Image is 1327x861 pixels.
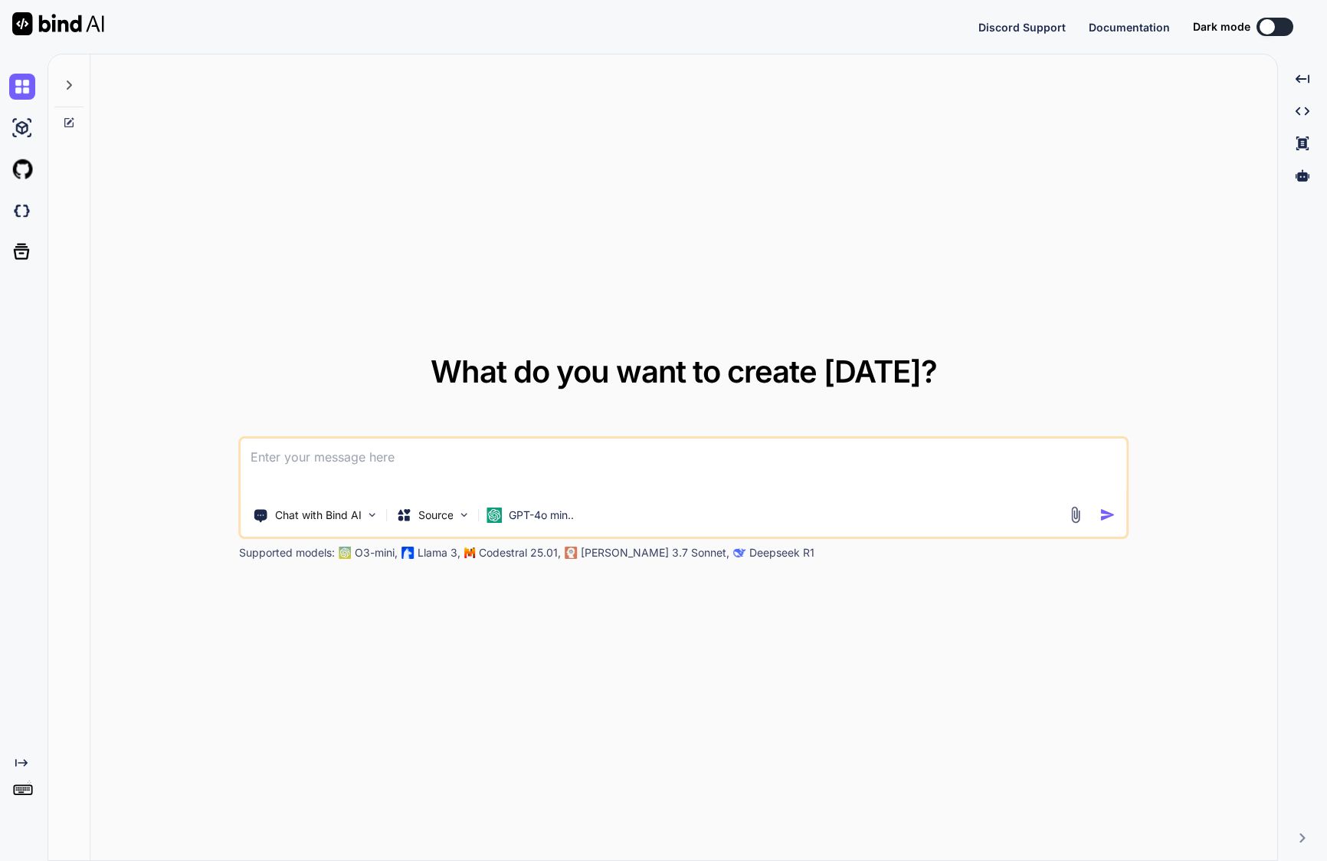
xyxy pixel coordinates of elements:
[402,547,414,559] img: Llama2
[581,545,729,560] p: [PERSON_NAME] 3.7 Sonnet,
[339,547,352,559] img: GPT-4
[458,508,471,521] img: Pick Models
[239,545,335,560] p: Supported models:
[9,115,35,141] img: ai-studio
[431,353,937,390] span: What do you want to create [DATE]?
[487,508,503,523] img: GPT-4o mini
[1193,19,1250,35] span: Dark mode
[275,508,362,523] p: Chat with Bind AI
[749,545,814,560] p: Deepseek R1
[978,21,1066,34] span: Discord Support
[978,19,1066,35] button: Discord Support
[734,547,746,559] img: claude
[479,545,561,560] p: Codestral 25.01,
[509,508,574,523] p: GPT-4o min..
[355,545,398,560] p: O3-mini,
[1099,507,1116,523] img: icon
[12,12,104,35] img: Bind AI
[366,508,379,521] img: Pick Tools
[9,198,35,224] img: darkCloudIdeIcon
[565,547,578,559] img: claude
[418,545,460,560] p: Llama 3,
[418,508,454,523] p: Source
[465,547,476,558] img: Mistral-AI
[1089,21,1170,34] span: Documentation
[9,156,35,182] img: githubLight
[9,74,35,100] img: chat
[1089,19,1170,35] button: Documentation
[1067,506,1084,524] img: attachment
